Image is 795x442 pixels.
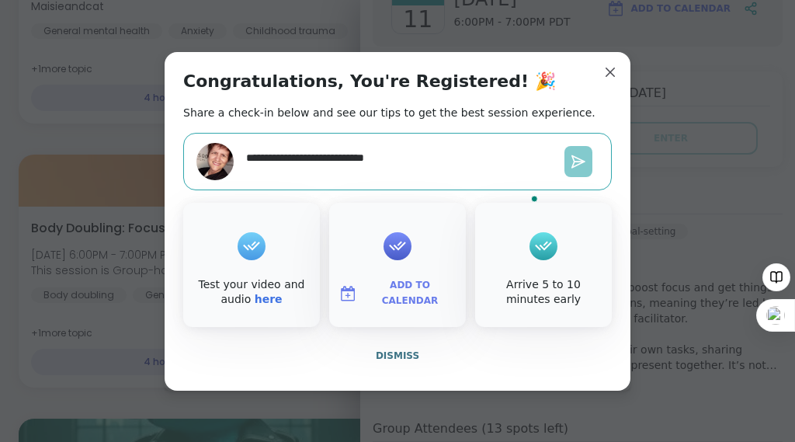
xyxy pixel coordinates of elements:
a: here [255,293,283,305]
div: Arrive 5 to 10 minutes early [478,277,609,308]
button: Dismiss [183,339,612,372]
span: Dismiss [376,350,419,361]
span: Add to Calendar [363,278,457,308]
div: Test your video and audio [186,277,317,308]
img: ShareWell Logomark [338,284,357,303]
h1: Congratulations, You're Registered! 🎉 [183,71,556,92]
img: Karey123 [196,143,234,180]
h2: Share a check-in below and see our tips to get the best session experience. [183,105,595,120]
button: Add to Calendar [332,277,463,310]
textarea: To enrich screen reader interactions, please activate Accessibility in Grammarly extension settings [240,144,535,179]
